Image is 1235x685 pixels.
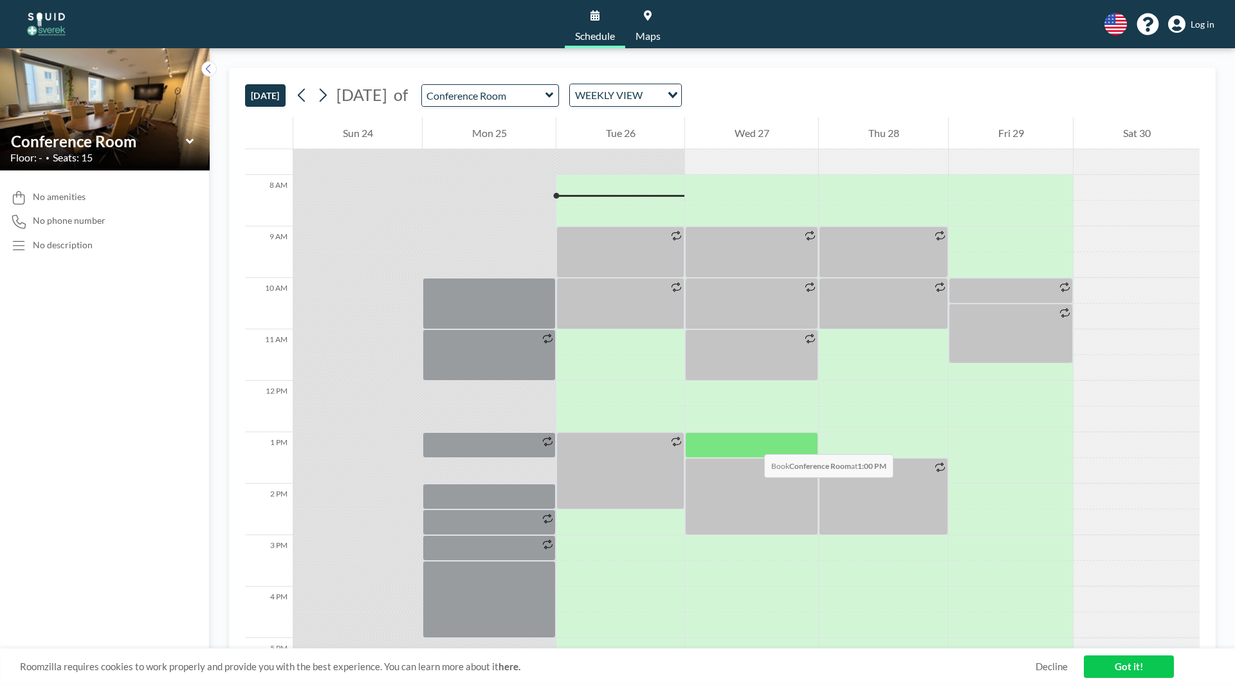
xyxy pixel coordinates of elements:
div: Mon 25 [423,117,556,149]
div: 4 PM [245,587,293,638]
div: 10 AM [245,278,293,329]
div: 3 PM [245,535,293,587]
div: 2 PM [245,484,293,535]
span: [DATE] [336,85,387,104]
b: Conference Room [789,461,851,471]
div: Wed 27 [685,117,818,149]
b: 1:00 PM [857,461,886,471]
span: Schedule [575,31,615,41]
span: No phone number [33,215,105,226]
div: 7 AM [245,123,293,175]
div: Fri 29 [949,117,1073,149]
span: Seats: 15 [53,151,93,164]
input: Search for option [646,87,660,104]
span: WEEKLY VIEW [572,87,645,104]
div: 11 AM [245,329,293,381]
a: Got it! [1084,655,1174,678]
div: 12 PM [245,381,293,432]
a: Log in [1168,15,1214,33]
span: Log in [1191,19,1214,30]
div: Tue 26 [556,117,684,149]
div: Search for option [570,84,681,106]
input: Conference Room [422,85,545,106]
div: 1 PM [245,432,293,484]
div: Thu 28 [819,117,948,149]
span: Roomzilla requires cookies to work properly and provide you with the best experience. You can lea... [20,661,1036,673]
div: Sat 30 [1074,117,1200,149]
div: 8 AM [245,175,293,226]
span: Floor: - [10,151,42,164]
span: of [394,85,408,105]
img: organization-logo [21,12,72,37]
div: Sun 24 [293,117,422,149]
div: No description [33,239,93,251]
span: • [46,154,50,162]
div: 9 AM [245,226,293,278]
span: Book at [764,454,893,478]
button: [DATE] [245,84,286,107]
a: Decline [1036,661,1068,673]
span: Maps [636,31,661,41]
span: No amenities [33,191,86,203]
input: Conference Room [11,132,186,151]
a: here. [499,661,520,672]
